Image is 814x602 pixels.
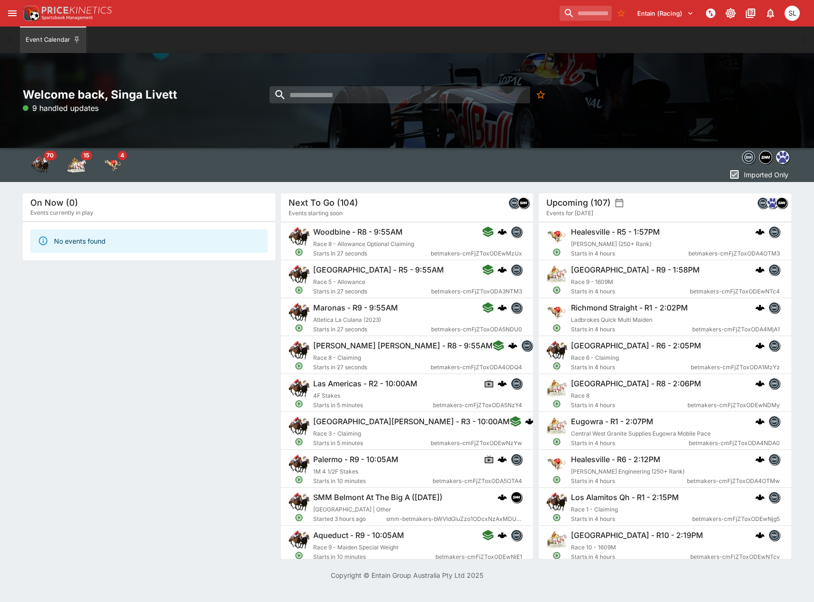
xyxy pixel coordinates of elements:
[769,454,779,465] img: betmakers.png
[313,303,398,313] h6: Maronas - R9 - 9:55AM
[497,493,506,502] img: logo-cerberus.svg
[755,530,765,540] img: logo-cerberus.svg
[289,226,309,247] img: horse_racing.png
[571,552,690,562] span: Starts in 4 hours
[755,379,765,388] img: logo-cerberus.svg
[313,392,340,399] span: 4F Stakes
[546,197,611,208] h5: Upcoming (107)
[553,513,561,522] svg: Open
[755,455,765,464] div: cerberus
[755,493,765,502] div: cerberus
[313,552,435,562] span: Starts in 10 minutes
[313,363,431,372] span: Starts in 27 seconds
[289,529,309,550] img: horse_racing.png
[525,417,534,426] div: cerberus
[742,151,755,164] img: betmakers.png
[313,341,493,351] h6: [PERSON_NAME] [PERSON_NAME] - R8 - 9:55AM
[769,227,779,237] img: betmakers.png
[571,287,690,296] span: Starts in 4 hours
[511,378,521,389] img: betmakers.png
[769,529,780,541] div: betmakers
[30,197,78,208] h5: On Now (0)
[553,475,561,484] svg: Open
[521,340,533,351] div: betmakers
[289,209,343,218] span: Events starting soon
[313,514,386,524] span: Started 3 hours ago
[289,302,309,323] img: horse_racing.png
[386,514,522,524] span: smm-betmakers-bWVldGluZzo1ODcxNzAxMDUxNDY3MzgwNzk
[497,303,506,312] div: cerberus
[690,552,780,562] span: betmakers-cmFjZToxODEwNTcy
[313,278,365,285] span: Race 5 - Allowance
[755,530,765,540] div: cerberus
[776,197,787,209] div: samemeetingmulti
[560,6,612,21] input: search
[289,378,309,399] img: horse_racing.png
[511,454,521,465] img: betmakers.png
[510,492,522,503] div: samemeetingmulti
[23,148,131,182] div: Event type filters
[571,417,653,427] h6: Eugowra - R1 - 2:07PM
[546,264,567,285] img: harness_racing.png
[571,392,589,399] span: Race 8
[430,438,522,448] span: betmakers-cmFjZToxODEwNzYw
[508,341,517,350] div: cerberus
[313,493,443,502] h6: SMM Belmont At The Big A ([DATE])
[785,6,800,21] div: Singa Livett
[769,265,779,275] img: betmakers.png
[295,324,303,332] svg: Open
[553,362,561,370] svg: Open
[435,552,522,562] span: betmakers-cmFjZToxODEwNjE1
[546,340,567,361] img: horse_racing.png
[289,340,309,361] img: horse_racing.png
[497,227,506,237] img: logo-cerberus.svg
[769,340,780,351] div: betmakers
[546,492,567,512] img: horse_racing.png
[755,265,765,274] div: cerberus
[571,249,688,258] span: Starts in 4 hours
[103,155,122,174] div: Greyhound Racing
[289,264,309,285] img: horse_racing.png
[313,438,431,448] span: Starts in 5 minutes
[755,379,765,388] div: cerberus
[67,155,86,174] img: harness_racing
[691,363,780,372] span: betmakers-cmFjZToxODA1MzYz
[571,455,660,465] h6: Healesville - R6 - 2:12PM
[755,493,765,502] img: logo-cerberus.svg
[295,400,303,408] svg: Open
[313,249,431,258] span: Starts in 27 seconds
[42,7,112,14] img: PriceKinetics
[269,86,530,103] input: search
[692,325,780,334] span: betmakers-cmFjZToxODA4MjA1
[508,341,517,350] img: logo-cerberus.svg
[313,544,398,551] span: Race 9 - Maiden Special Weight
[687,401,780,410] span: betmakers-cmFjZToxODEwNDMy
[769,302,779,313] img: betmakers.png
[742,151,755,164] div: betmakers
[510,378,522,389] div: betmakers
[497,455,506,464] div: cerberus
[23,87,275,102] h2: Welcome back, Singa Livett
[433,401,522,410] span: betmakers-cmFjZToxODA5NzY4
[553,286,561,294] svg: Open
[42,16,93,20] img: Sportsbook Management
[571,363,691,372] span: Starts in 4 hours
[289,492,309,512] img: horse_racing.png
[525,417,534,426] img: logo-cerberus.svg
[313,476,433,486] span: Starts in 10 minutes
[553,551,561,560] svg: Open
[571,325,692,334] span: Starts in 4 hours
[571,438,689,448] span: Starts in 4 hours
[755,455,765,464] img: logo-cerberus.svg
[571,506,618,513] span: Race 1 - Claiming
[295,551,303,560] svg: Open
[769,492,780,503] div: betmakers
[742,5,759,22] button: Documentation
[571,316,652,323] span: Ladbrokes Quick Multi Maiden
[571,468,685,475] span: [PERSON_NAME] Engineering (250+ Rank)
[54,232,106,250] div: No events found
[769,492,779,502] img: betmakers.png
[432,476,522,486] span: betmakers-cmFjZToxODA5OTA4
[632,6,699,21] button: Select Tenant
[67,155,86,174] div: Harness Racing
